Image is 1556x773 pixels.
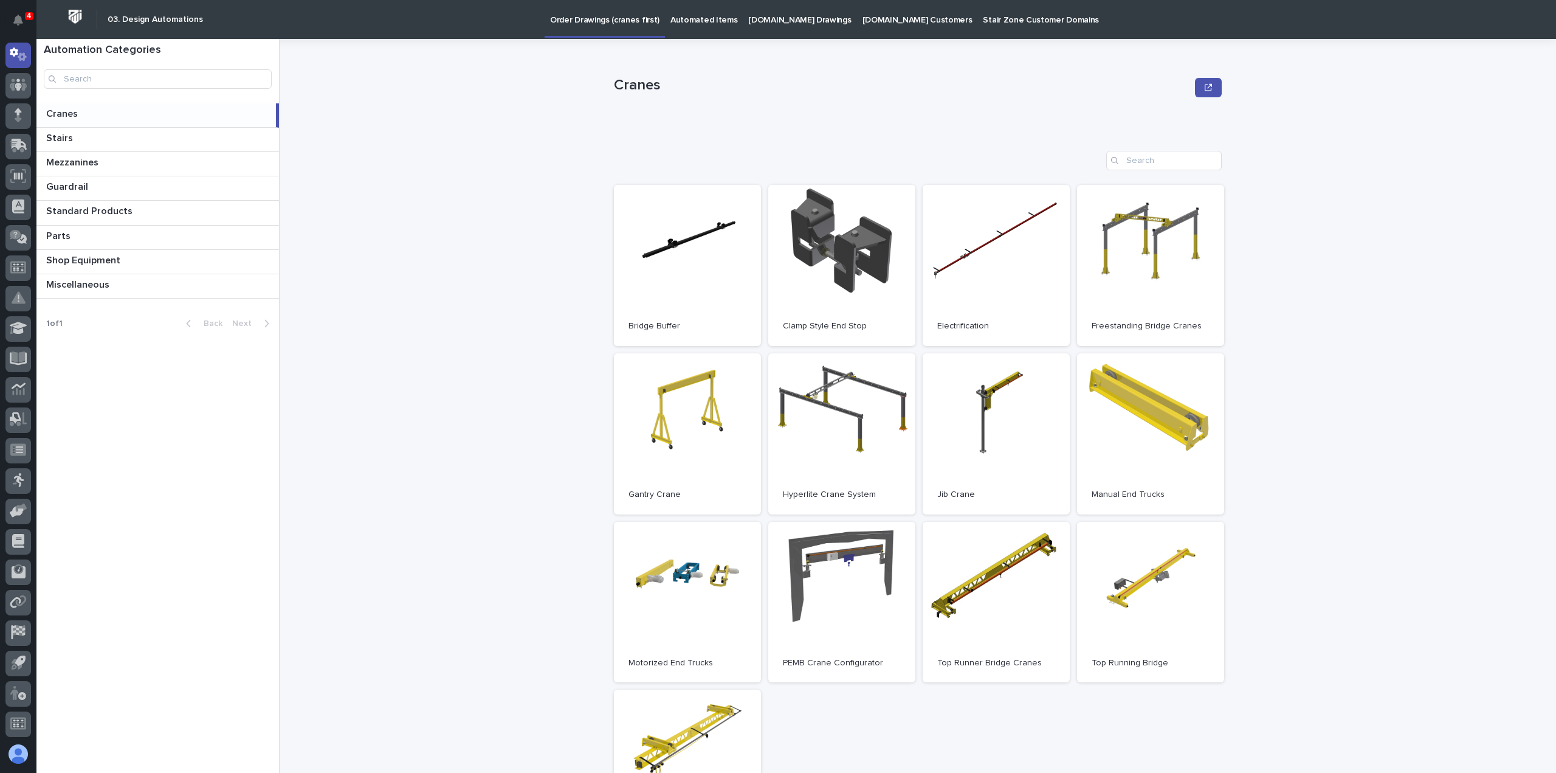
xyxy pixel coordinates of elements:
[614,185,761,346] a: Bridge Buffer
[1106,151,1222,170] input: Search
[36,176,279,201] a: GuardrailGuardrail
[923,185,1070,346] a: Electrification
[46,179,91,193] p: Guardrail
[36,128,279,152] a: StairsStairs
[36,274,279,299] a: MiscellaneousMiscellaneous
[36,226,279,250] a: PartsParts
[46,154,101,168] p: Mezzanines
[1077,353,1224,515] a: Manual End Trucks
[768,522,915,683] a: PEMB Crane Configurator
[1092,658,1210,668] p: Top Running Bridge
[108,15,203,25] h2: 03. Design Automations
[628,658,746,668] p: Motorized End Trucks
[36,201,279,225] a: Standard ProductsStandard Products
[44,44,272,57] h1: Automation Categories
[44,69,272,89] input: Search
[1092,321,1210,331] p: Freestanding Bridge Cranes
[937,658,1055,668] p: Top Runner Bridge Cranes
[923,353,1070,515] a: Jib Crane
[46,277,112,291] p: Miscellaneous
[937,321,1055,331] p: Electrification
[176,318,227,329] button: Back
[27,12,31,20] p: 4
[46,130,75,144] p: Stairs
[614,77,1190,94] p: Cranes
[923,522,1070,683] a: Top Runner Bridge Cranes
[5,7,31,33] button: Notifications
[628,490,746,500] p: Gantry Crane
[227,318,279,329] button: Next
[15,15,31,34] div: Notifications4
[628,321,746,331] p: Bridge Buffer
[46,106,80,120] p: Cranes
[614,522,761,683] a: Motorized End Trucks
[1077,185,1224,346] a: Freestanding Bridge Cranes
[196,319,222,328] span: Back
[1077,522,1224,683] a: Top Running Bridge
[5,741,31,767] button: users-avatar
[46,203,135,217] p: Standard Products
[64,5,86,28] img: Workspace Logo
[768,185,915,346] a: Clamp Style End Stop
[46,252,123,266] p: Shop Equipment
[36,103,279,128] a: CranesCranes
[614,353,761,515] a: Gantry Crane
[36,152,279,176] a: MezzaninesMezzanines
[1092,490,1210,500] p: Manual End Trucks
[46,228,73,242] p: Parts
[36,250,279,274] a: Shop EquipmentShop Equipment
[783,490,901,500] p: Hyperlite Crane System
[768,353,915,515] a: Hyperlite Crane System
[937,490,1055,500] p: Jib Crane
[232,319,259,328] span: Next
[783,658,901,668] p: PEMB Crane Configurator
[783,321,901,331] p: Clamp Style End Stop
[36,309,72,339] p: 1 of 1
